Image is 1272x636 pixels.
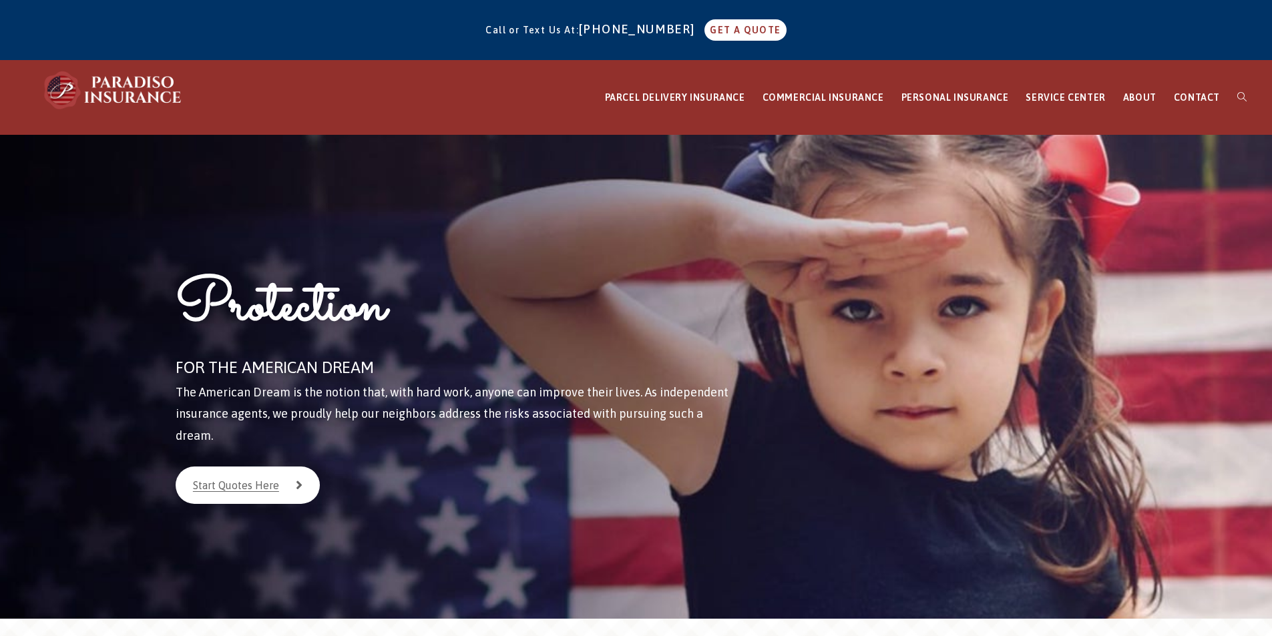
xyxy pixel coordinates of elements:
[176,466,320,504] a: Start Quotes Here
[1017,61,1114,135] a: SERVICE CENTER
[1123,92,1156,103] span: ABOUT
[1114,61,1165,135] a: ABOUT
[176,358,374,376] span: FOR THE AMERICAN DREAM
[605,92,745,103] span: PARCEL DELIVERY INSURANCE
[754,61,893,135] a: COMMERCIAL INSURANCE
[176,385,728,442] span: The American Dream is the notion that, with hard work, anyone can improve their lives. As indepen...
[1165,61,1229,135] a: CONTACT
[485,25,579,35] span: Call or Text Us At:
[763,92,884,103] span: COMMERCIAL INSURANCE
[596,61,754,135] a: PARCEL DELIVERY INSURANCE
[901,92,1009,103] span: PERSONAL INSURANCE
[1174,92,1220,103] span: CONTACT
[1026,92,1105,103] span: SERVICE CENTER
[40,70,187,110] img: Paradiso Insurance
[176,268,734,353] h1: Protection
[893,61,1018,135] a: PERSONAL INSURANCE
[704,19,786,41] a: GET A QUOTE
[579,22,702,36] a: [PHONE_NUMBER]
